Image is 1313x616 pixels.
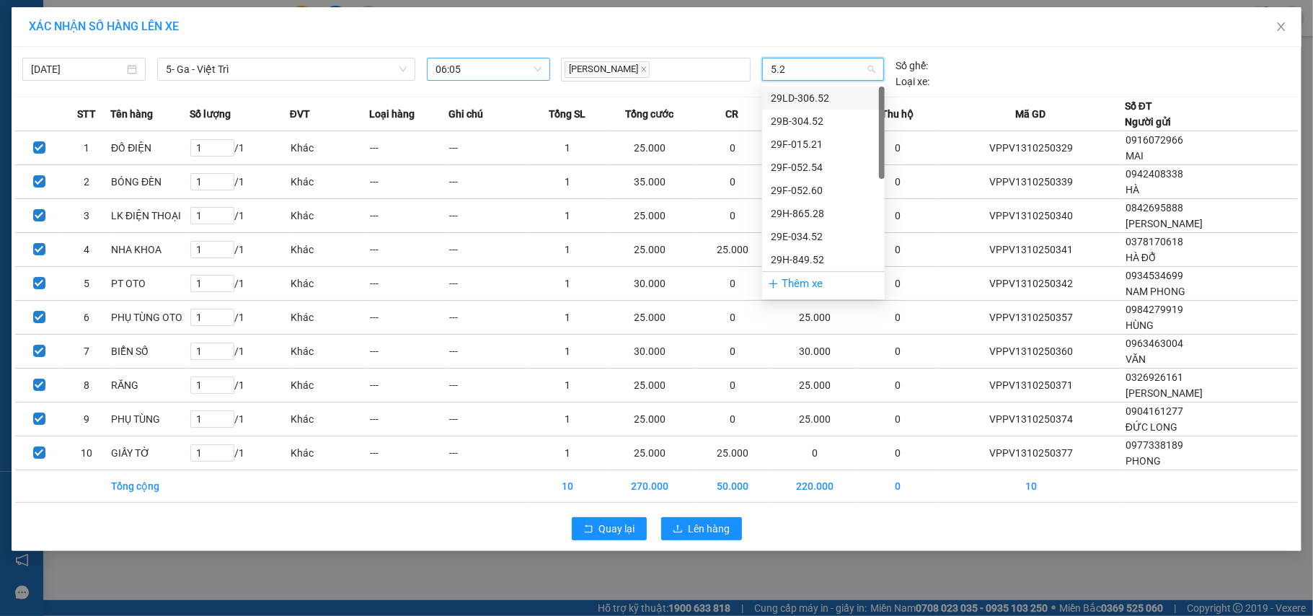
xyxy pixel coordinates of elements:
[583,524,593,535] span: rollback
[771,90,876,106] div: 29LD-306.52
[693,131,772,165] td: 0
[190,165,290,199] td: / 1
[110,233,190,267] td: NHA KHOA
[190,436,290,470] td: / 1
[937,233,1125,267] td: VPPV1310250341
[772,470,858,503] td: 220.000
[937,369,1125,402] td: VPPV1310250371
[290,402,369,436] td: Khác
[858,470,937,503] td: 0
[448,402,528,436] td: ---
[937,165,1125,199] td: VPPV1310250339
[693,301,772,335] td: 0
[190,335,290,369] td: / 1
[1126,338,1183,349] span: 0963463004
[572,517,647,540] button: rollbackQuay lại
[1126,371,1183,383] span: 0326926161
[369,199,448,233] td: ---
[448,267,528,301] td: ---
[771,252,876,268] div: 29H-849.52
[1126,439,1183,451] span: 0977338189
[693,436,772,470] td: 25.000
[762,248,885,271] div: 29H-849.52
[448,301,528,335] td: ---
[607,199,693,233] td: 25.000
[1126,286,1185,297] span: NAM PHONG
[772,402,858,436] td: 25.000
[369,335,448,369] td: ---
[937,199,1125,233] td: VPPV1310250340
[607,402,693,436] td: 25.000
[726,106,739,122] span: CR
[772,436,858,470] td: 0
[858,369,937,402] td: 0
[607,436,693,470] td: 25.000
[693,369,772,402] td: 0
[369,131,448,165] td: ---
[399,65,407,74] span: down
[110,165,190,199] td: BÓNG ĐÈN
[77,106,96,122] span: STT
[607,335,693,369] td: 30.000
[673,524,683,535] span: upload
[190,199,290,233] td: / 1
[599,521,635,537] span: Quay lại
[290,267,369,301] td: Khác
[448,436,528,470] td: ---
[290,106,310,122] span: ĐVT
[937,335,1125,369] td: VPPV1310250360
[1126,270,1183,281] span: 0934534699
[937,267,1125,301] td: VPPV1310250342
[448,165,528,199] td: ---
[1125,98,1171,130] div: Số ĐT Người gửi
[762,202,885,225] div: 29H-865.28
[63,436,110,470] td: 10
[290,301,369,335] td: Khác
[858,131,937,165] td: 0
[771,206,876,221] div: 29H-865.28
[110,301,190,335] td: PHỤ TÙNG OTO
[1126,150,1144,162] span: MAI
[369,301,448,335] td: ---
[1126,320,1154,331] span: HÙNG
[448,335,528,369] td: ---
[110,470,190,503] td: Tổng cộng
[689,521,730,537] span: Lên hàng
[858,267,937,301] td: 0
[528,267,607,301] td: 1
[1126,353,1146,365] span: VĂN
[772,301,858,335] td: 25.000
[528,131,607,165] td: 1
[858,402,937,436] td: 0
[369,402,448,436] td: ---
[762,225,885,248] div: 29E-034.52
[771,113,876,129] div: 29B-304.52
[528,470,607,503] td: 10
[937,301,1125,335] td: VPPV1310250357
[110,131,190,165] td: ĐỒ ĐIỆN
[110,369,190,402] td: RĂNG
[110,267,190,301] td: PT OTO
[693,470,772,503] td: 50.000
[369,106,415,122] span: Loại hàng
[190,131,290,165] td: / 1
[110,199,190,233] td: LK ĐIỆN THOẠI
[448,106,483,122] span: Ghi chú
[607,267,693,301] td: 30.000
[1126,218,1203,229] span: [PERSON_NAME]
[63,233,110,267] td: 4
[771,182,876,198] div: 29F-052.60
[762,179,885,202] div: 29F-052.60
[661,517,742,540] button: uploadLên hàng
[369,369,448,402] td: ---
[369,436,448,470] td: ---
[290,335,369,369] td: Khác
[110,335,190,369] td: BIỂN SỐ
[881,106,914,122] span: Thu hộ
[640,66,647,73] span: close
[937,402,1125,436] td: VPPV1310250374
[290,436,369,470] td: Khác
[549,106,585,122] span: Tổng SL
[858,233,937,267] td: 0
[528,199,607,233] td: 1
